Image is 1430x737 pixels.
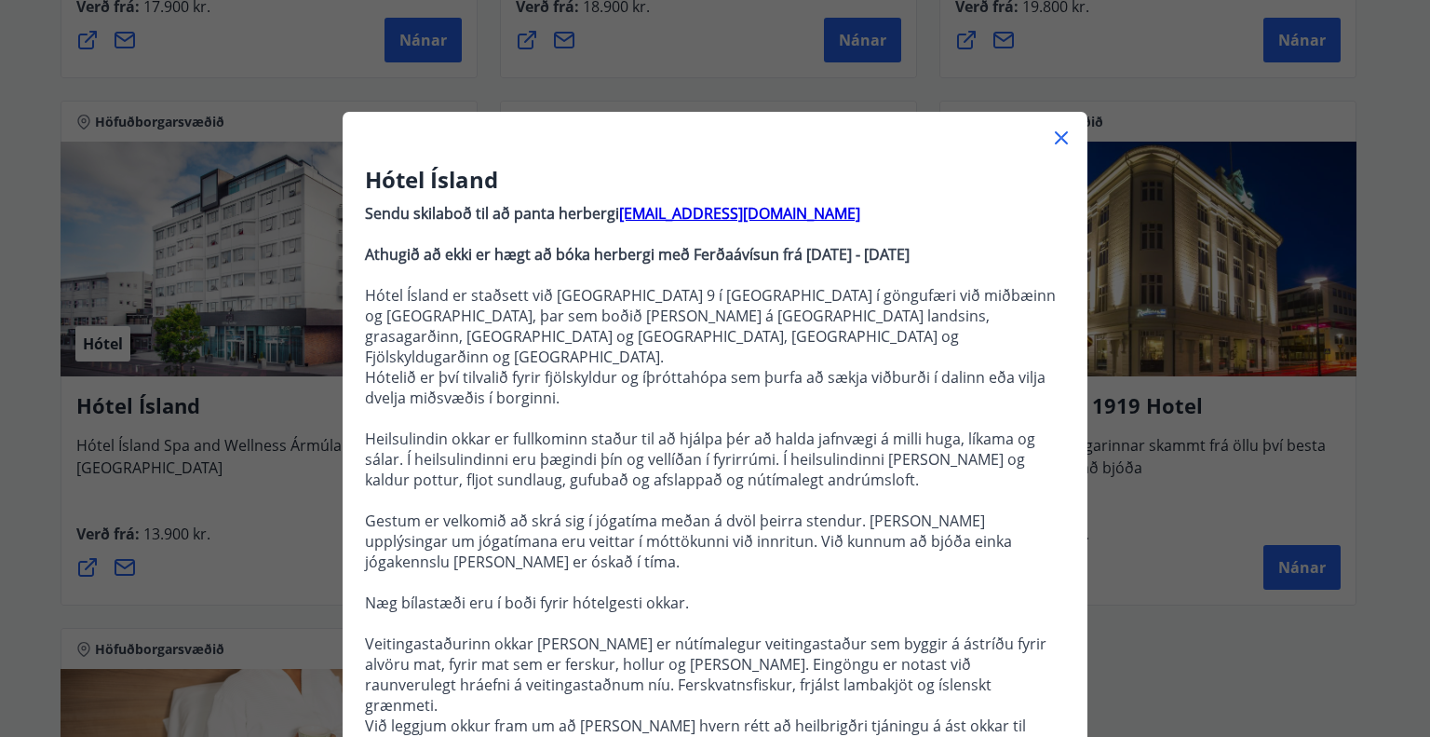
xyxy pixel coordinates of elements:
[365,593,1065,613] p: Næg bílastæði eru í boði fyrir hótelgesti okkar.
[365,511,1065,572] p: Gestum er velkomið að skrá sig í jógatíma meðan á dvöl þeirra stendur. [PERSON_NAME] upplýsingar ...
[365,285,1065,367] p: Hótel Ísland er staðsett við [GEOGRAPHIC_DATA] 9 í [GEOGRAPHIC_DATA] í göngufæri við miðbæinn og ...
[365,634,1065,716] p: Veitingastaðurinn okkar [PERSON_NAME] er nútímalegur veitingastaður sem byggir á ástríðu fyrir al...
[619,203,860,224] a: [EMAIL_ADDRESS][DOMAIN_NAME]
[365,429,1065,490] p: Heilsulindin okkar er fullkominn staður til að hjálpa þér að halda jafnvægi á milli huga, líkama ...
[365,164,1065,196] h3: Hótel Ísland
[365,244,910,265] strong: Athugið að ekki er hægt að bóka herbergi með Ferðaávísun frá [DATE] - [DATE]
[365,203,619,224] strong: Sendu skilaboð til að panta herbergi
[365,367,1065,408] p: Hótelið er því tilvalið fyrir fjölskyldur og íþróttahópa sem þurfa að sækja viðburði í dalinn eða...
